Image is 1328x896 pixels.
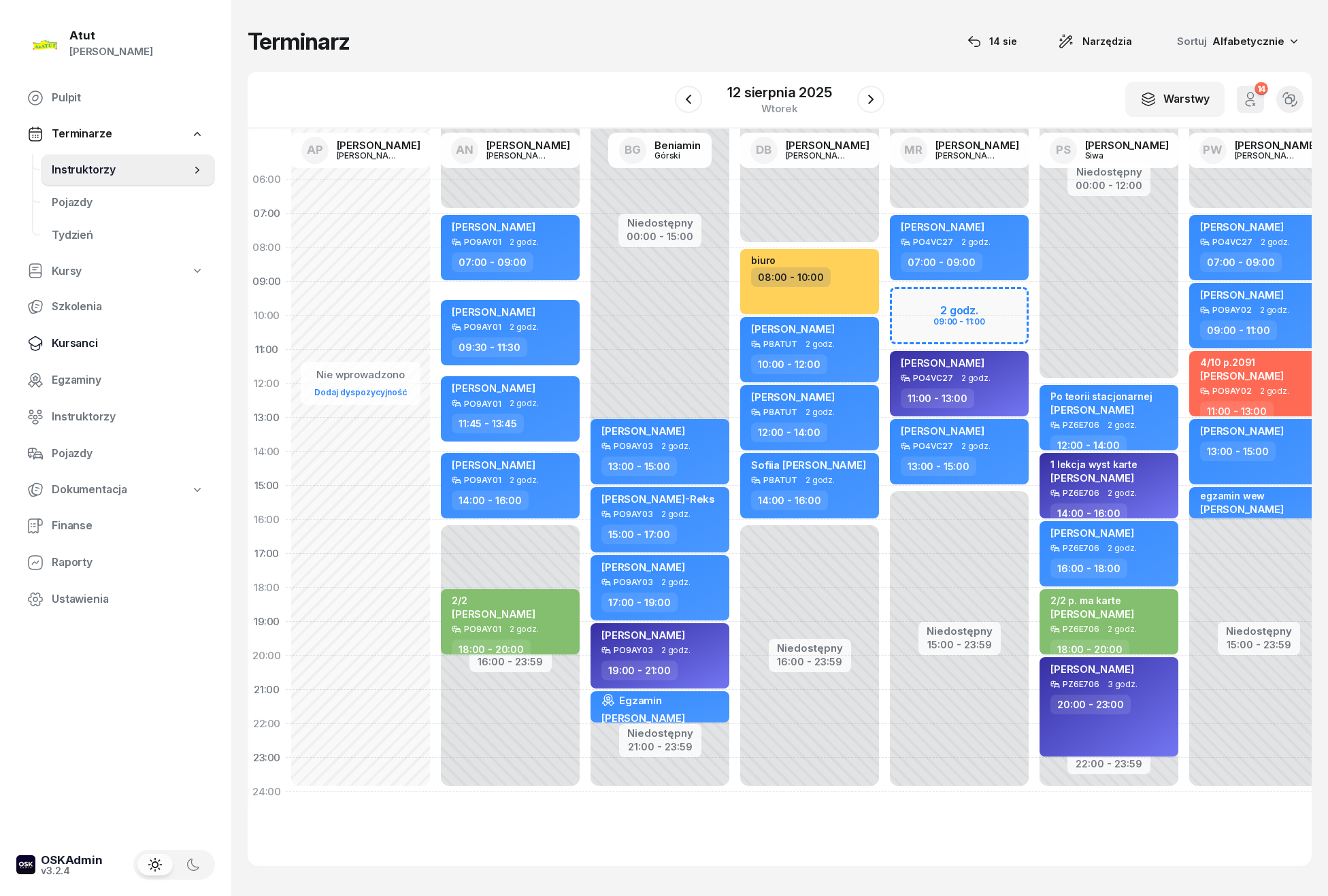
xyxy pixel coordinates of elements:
[1063,544,1099,552] div: PZ6E706
[452,382,535,395] span: [PERSON_NAME]
[961,442,991,451] span: 2 godz.
[1050,527,1134,540] span: [PERSON_NAME]
[16,327,215,360] a: Kursanci
[248,401,286,435] div: 13:00
[1200,425,1284,437] span: [PERSON_NAME]
[913,442,953,450] div: PO4VC27
[751,322,835,335] span: [PERSON_NAME]
[1200,369,1284,382] span: [PERSON_NAME]
[614,578,653,586] div: PO9AY03
[1050,595,1134,606] div: 2/2 p. ma karte
[52,481,127,499] span: Dokumentacja
[654,151,701,160] div: Górski
[52,445,204,463] span: Pojazdy
[1076,167,1142,177] div: Niedostępny
[52,161,190,179] span: Instruktorzy
[69,30,153,42] div: Atut
[452,640,531,659] div: 18:00 - 20:00
[248,163,286,197] div: 06:00
[290,133,431,168] a: AP[PERSON_NAME][PERSON_NAME]
[464,237,501,246] div: PO9AY01
[777,653,843,667] div: 16:00 - 23:59
[961,374,991,383] span: 2 godz.
[601,457,677,476] div: 13:00 - 15:00
[248,775,286,809] div: 24:00
[1212,386,1252,395] div: PO9AY02
[1200,503,1284,516] span: [PERSON_NAME]
[1050,403,1134,416] span: [PERSON_NAME]
[16,364,215,397] a: Egzaminy
[510,399,539,408] span: 2 godz.
[740,133,880,168] a: DB[PERSON_NAME][PERSON_NAME]
[248,639,286,673] div: 20:00
[52,125,112,143] span: Terminarze
[309,363,412,403] button: Nie wprowadzonoDodaj dyspozycyjność
[41,866,103,876] div: v3.2.4
[337,140,420,150] div: [PERSON_NAME]
[52,194,204,212] span: Pojazdy
[1212,237,1252,246] div: PO4VC27
[16,401,215,433] a: Instruktorzy
[464,322,501,331] div: PO9AY01
[806,339,835,349] span: 2 godz.
[1200,252,1282,272] div: 07:00 - 09:00
[901,220,984,233] span: [PERSON_NAME]
[601,593,678,612] div: 17:00 - 19:00
[440,133,581,168] a: AN[PERSON_NAME][PERSON_NAME]
[1226,623,1292,653] button: Niedostępny15:00 - 23:59
[52,227,204,244] span: Tydzień
[309,384,412,400] a: Dodaj dyspozycyjność
[510,476,539,485] span: 2 godz.
[1050,608,1134,620] span: [PERSON_NAME]
[248,299,286,333] div: 10:00
[464,476,501,484] div: PO9AY01
[601,561,685,574] span: [PERSON_NAME]
[248,197,286,231] div: 07:00
[1226,636,1292,650] div: 15:00 - 23:59
[967,33,1017,50] div: 14 sie
[625,144,641,156] span: BG
[16,256,215,287] a: Kursy
[478,653,544,667] div: 16:00 - 23:59
[16,474,215,505] a: Dokumentacja
[614,510,653,518] div: PO9AY03
[52,89,204,107] span: Pulpit
[41,219,215,252] a: Tydzień
[248,469,286,503] div: 15:00
[806,476,835,485] span: 2 godz.
[248,571,286,605] div: 18:00
[601,712,685,725] span: [PERSON_NAME]
[1125,82,1225,117] button: Warstwy
[452,220,535,233] span: [PERSON_NAME]
[1108,420,1137,430] span: 2 godz.
[16,118,215,150] a: Terminarze
[1063,625,1099,633] div: PZ6E706
[927,626,993,636] div: Niedostępny
[248,29,350,54] h1: Terminarz
[901,388,974,408] div: 11:00 - 13:00
[1082,33,1132,50] span: Narzędzia
[935,151,1001,160] div: [PERSON_NAME]
[627,728,693,738] div: Niedostępny
[248,265,286,299] div: 09:00
[52,371,204,389] span: Egzaminy
[464,625,501,633] div: PO9AY01
[727,103,831,114] div: wtorek
[1108,625,1137,634] span: 2 godz.
[1200,490,1284,501] div: egzamin wew
[52,298,204,316] span: Szkolenia
[464,399,501,408] div: PO9AY01
[69,43,153,61] div: [PERSON_NAME]
[806,408,835,417] span: 2 godz.
[627,215,693,245] button: Niedostępny00:00 - 15:00
[16,291,215,323] a: Szkolenia
[904,144,923,156] span: MR
[614,442,653,450] div: PO9AY03
[601,629,685,642] span: [PERSON_NAME]
[961,237,991,247] span: 2 godz.
[307,144,323,156] span: AP
[601,425,685,437] span: [PERSON_NAME]
[1212,35,1284,48] span: Alfabetycznie
[41,154,215,186] a: Instruktorzy
[16,583,215,616] a: Ustawienia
